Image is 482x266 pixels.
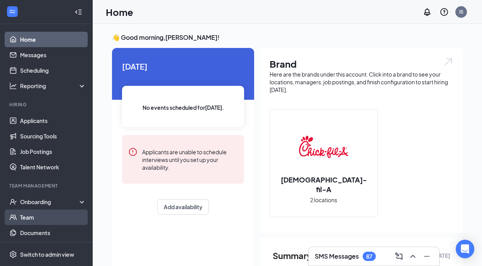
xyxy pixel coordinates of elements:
svg: Notifications [423,7,432,17]
h1: Home [106,5,133,19]
button: Add availability [157,199,209,215]
button: ChevronUp [407,250,419,263]
button: ComposeMessage [393,250,405,263]
div: Applicants are unable to schedule interviews until you set up your availability. [142,147,238,171]
a: Applicants [20,113,86,128]
div: Hiring [9,101,85,108]
div: 87 [366,253,372,260]
h3: SMS Messages [315,252,359,261]
div: IS [459,9,463,15]
h1: Brand [270,57,453,70]
div: Here are the brands under this account. Click into a brand to see your locations, managers, job p... [270,70,453,94]
svg: WorkstreamLogo [8,8,16,15]
a: Scheduling [20,63,86,78]
svg: Analysis [9,82,17,90]
a: Job Postings [20,144,86,159]
a: Messages [20,47,86,63]
button: Minimize [421,250,433,263]
img: open.6027fd2a22e1237b5b06.svg [443,57,453,66]
svg: ChevronUp [408,252,418,261]
div: Open Intercom Messenger [456,240,474,258]
a: Sourcing Tools [20,128,86,144]
img: Chick-fil-A [299,122,348,172]
svg: Error [128,147,137,157]
a: Documents [20,225,86,240]
svg: QuestionInfo [440,7,449,17]
svg: Settings [9,251,17,258]
span: [DATE] [122,60,244,72]
a: Home [20,32,86,47]
span: 2 locations [310,196,337,204]
span: No events scheduled for [DATE] . [143,103,224,112]
div: Switch to admin view [20,251,74,258]
a: SurveysCrown [20,240,86,256]
a: Talent Network [20,159,86,175]
a: Team [20,210,86,225]
svg: ComposeMessage [394,252,404,261]
svg: Minimize [422,252,431,261]
div: Onboarding [20,198,80,206]
svg: UserCheck [9,198,17,206]
h2: [DEMOGRAPHIC_DATA]-fil-A [270,175,377,194]
span: Summary of last week [273,249,363,263]
div: Reporting [20,82,87,90]
h3: 👋 Good morning, [PERSON_NAME] ! [112,33,463,42]
div: Team Management [9,182,85,189]
svg: Collapse [75,8,82,16]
